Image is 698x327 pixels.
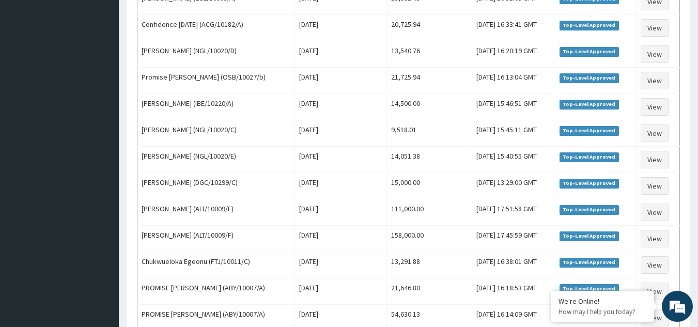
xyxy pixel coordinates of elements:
[295,120,387,147] td: [DATE]
[641,98,669,116] a: View
[54,58,174,71] div: Chat with us now
[472,252,554,278] td: [DATE] 16:38:01 GMT
[559,297,646,306] div: We're Online!
[560,231,619,241] span: Top-Level Approved
[387,15,472,41] td: 20,725.94
[641,256,669,274] a: View
[295,226,387,252] td: [DATE]
[19,52,42,77] img: d_794563401_company_1708531726252_794563401
[387,278,472,305] td: 21,646.80
[641,230,669,247] a: View
[387,120,472,147] td: 9,518.01
[387,41,472,68] td: 13,540.76
[137,120,295,147] td: [PERSON_NAME] (NGL/10020/C)
[137,41,295,68] td: [PERSON_NAME] (NGL/10020/D)
[137,199,295,226] td: [PERSON_NAME] (ALT/10009/F)
[137,68,295,94] td: Promise [PERSON_NAME] (OSB/10027/b)
[560,73,619,83] span: Top-Level Approved
[560,284,619,293] span: Top-Level Approved
[472,173,554,199] td: [DATE] 13:29:00 GMT
[137,94,295,120] td: [PERSON_NAME] (IBE/10220/A)
[295,94,387,120] td: [DATE]
[295,68,387,94] td: [DATE]
[560,179,619,188] span: Top-Level Approved
[387,199,472,226] td: 111,000.00
[472,15,554,41] td: [DATE] 16:33:41 GMT
[295,15,387,41] td: [DATE]
[387,147,472,173] td: 14,051.38
[560,152,619,162] span: Top-Level Approved
[137,252,295,278] td: Chukwueloka Egeonu (FTJ/10011/C)
[560,258,619,267] span: Top-Level Approved
[387,226,472,252] td: 158,000.00
[387,252,472,278] td: 13,291.88
[387,173,472,199] td: 15,000.00
[137,147,295,173] td: [PERSON_NAME] (NGL/10020/E)
[472,278,554,305] td: [DATE] 16:18:53 GMT
[295,41,387,68] td: [DATE]
[641,45,669,63] a: View
[472,94,554,120] td: [DATE] 15:46:51 GMT
[387,68,472,94] td: 21,725.94
[169,5,194,30] div: Minimize live chat window
[5,217,197,254] textarea: Type your message and hit 'Enter'
[560,205,619,214] span: Top-Level Approved
[560,47,619,56] span: Top-Level Approved
[295,278,387,305] td: [DATE]
[472,68,554,94] td: [DATE] 16:13:04 GMT
[137,226,295,252] td: [PERSON_NAME] (ALT/10009/F)
[641,19,669,37] a: View
[60,98,143,202] span: We're online!
[641,72,669,89] a: View
[295,252,387,278] td: [DATE]
[472,147,554,173] td: [DATE] 15:40:55 GMT
[641,151,669,168] a: View
[472,120,554,147] td: [DATE] 15:45:11 GMT
[387,94,472,120] td: 14,500.00
[560,21,619,30] span: Top-Level Approved
[560,100,619,109] span: Top-Level Approved
[472,199,554,226] td: [DATE] 17:51:58 GMT
[137,15,295,41] td: Confidence [DATE] (ACG/10182/A)
[137,278,295,305] td: PROMISE [PERSON_NAME] (ABY/10007/A)
[641,177,669,195] a: View
[295,199,387,226] td: [DATE]
[641,204,669,221] a: View
[641,309,669,326] a: View
[295,147,387,173] td: [DATE]
[295,173,387,199] td: [DATE]
[641,283,669,300] a: View
[472,41,554,68] td: [DATE] 16:20:19 GMT
[560,126,619,135] span: Top-Level Approved
[641,124,669,142] a: View
[472,226,554,252] td: [DATE] 17:45:59 GMT
[137,173,295,199] td: [PERSON_NAME] (DGC/10299/C)
[559,307,646,316] p: How may I help you today?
